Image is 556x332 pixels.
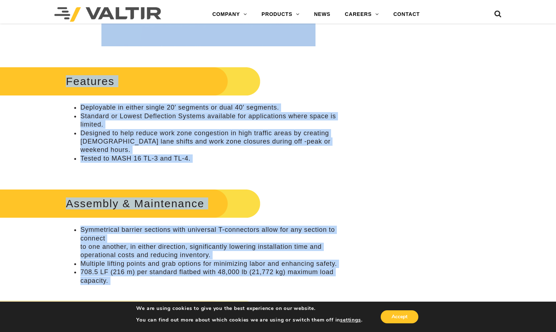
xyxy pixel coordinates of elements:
p: You can find out more about which cookies we are using or switch them off in . [136,317,362,323]
p: We are using cookies to give you the best experience on our website. [136,305,362,312]
img: Valtir [54,7,161,22]
li: Tested to MASH 16 TL-3 and TL-4. [80,154,351,163]
li: Multiple lifting points and grab options for minimizing labor and enhancing safety. [80,260,351,268]
li: 708.5 LF (216 m) per standard flatbed with 48,000 lb (21,772 kg) maximum load capacity. [80,268,351,285]
a: NEWS [307,7,338,22]
a: CONTACT [386,7,427,22]
button: Accept [381,310,418,323]
a: PRODUCTS [254,7,307,22]
li: Symmetrical barrier sections with universal T-connectors allow for any section to connect to one ... [80,226,351,260]
a: COMPANY [205,7,254,22]
li: Deployable in either single 20′ segments or dual 40′ segments. [80,103,351,112]
a: CAREERS [338,7,386,22]
button: settings [340,317,361,323]
li: Designed to help reduce work zone congestion in high traffic areas by creating [DEMOGRAPHIC_DATA]... [80,129,351,154]
li: Standard or Lowest Deflection Systems available for applications where space is limited. [80,112,351,129]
